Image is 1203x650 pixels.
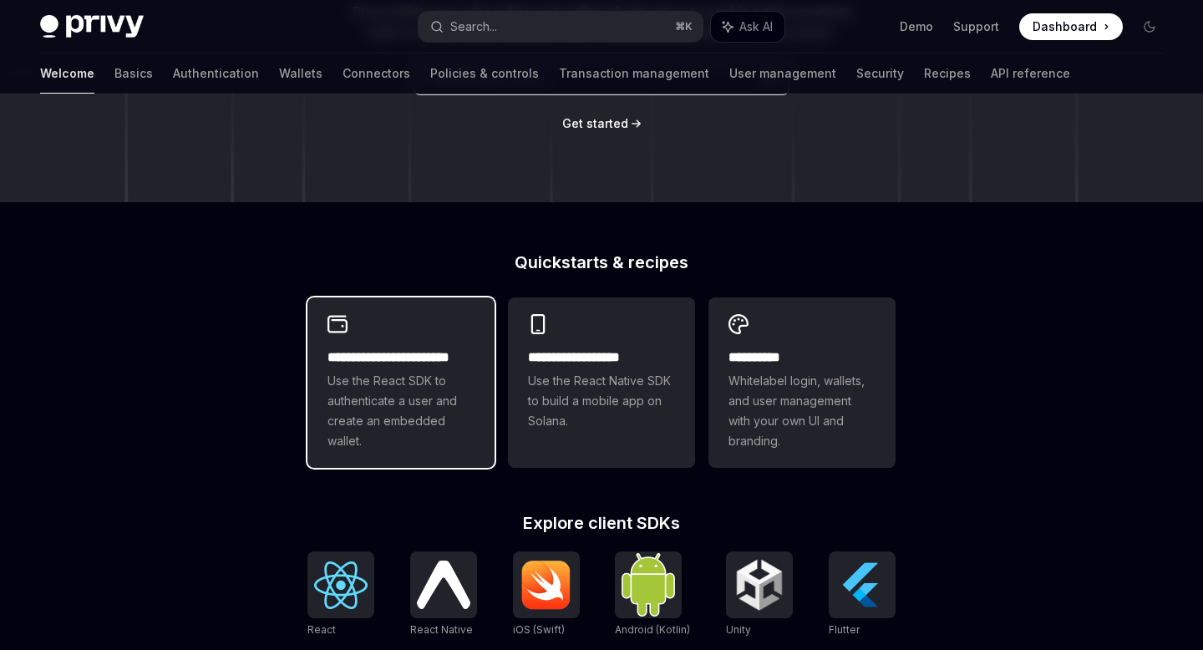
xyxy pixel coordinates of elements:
a: Security [856,53,904,94]
span: Whitelabel login, wallets, and user management with your own UI and branding. [728,371,876,451]
span: Unity [726,623,751,636]
a: Transaction management [559,53,709,94]
img: iOS (Swift) [520,560,573,610]
span: Use the React Native SDK to build a mobile app on Solana. [528,371,675,431]
h2: Explore client SDKs [307,515,896,531]
img: Flutter [835,558,889,612]
a: Wallets [279,53,322,94]
a: **** *****Whitelabel login, wallets, and user management with your own UI and branding. [708,297,896,468]
a: Android (Kotlin)Android (Kotlin) [615,551,690,638]
a: Connectors [343,53,410,94]
a: ReactReact [307,551,374,638]
a: Get started [562,115,628,132]
a: UnityUnity [726,551,793,638]
a: **** **** **** ***Use the React Native SDK to build a mobile app on Solana. [508,297,695,468]
a: FlutterFlutter [829,551,896,638]
img: React [314,561,368,609]
span: React [307,623,336,636]
span: Dashboard [1033,18,1097,35]
a: Dashboard [1019,13,1123,40]
a: User management [729,53,836,94]
button: Toggle dark mode [1136,13,1163,40]
a: Basics [114,53,153,94]
button: Search...⌘K [419,12,702,42]
span: iOS (Swift) [513,623,565,636]
span: React Native [410,623,473,636]
span: Ask AI [739,18,773,35]
span: Get started [562,116,628,130]
a: Authentication [173,53,259,94]
a: Support [953,18,999,35]
img: React Native [417,561,470,608]
a: Policies & controls [430,53,539,94]
div: Search... [450,17,497,37]
a: React NativeReact Native [410,551,477,638]
span: Use the React SDK to authenticate a user and create an embedded wallet. [327,371,475,451]
img: Unity [733,558,786,612]
a: Welcome [40,53,94,94]
img: Android (Kotlin) [622,553,675,616]
a: Recipes [924,53,971,94]
span: ⌘ K [675,20,693,33]
button: Ask AI [711,12,784,42]
span: Android (Kotlin) [615,623,690,636]
h2: Quickstarts & recipes [307,254,896,271]
a: API reference [991,53,1070,94]
img: dark logo [40,15,144,38]
a: Demo [900,18,933,35]
span: Flutter [829,623,860,636]
a: iOS (Swift)iOS (Swift) [513,551,580,638]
